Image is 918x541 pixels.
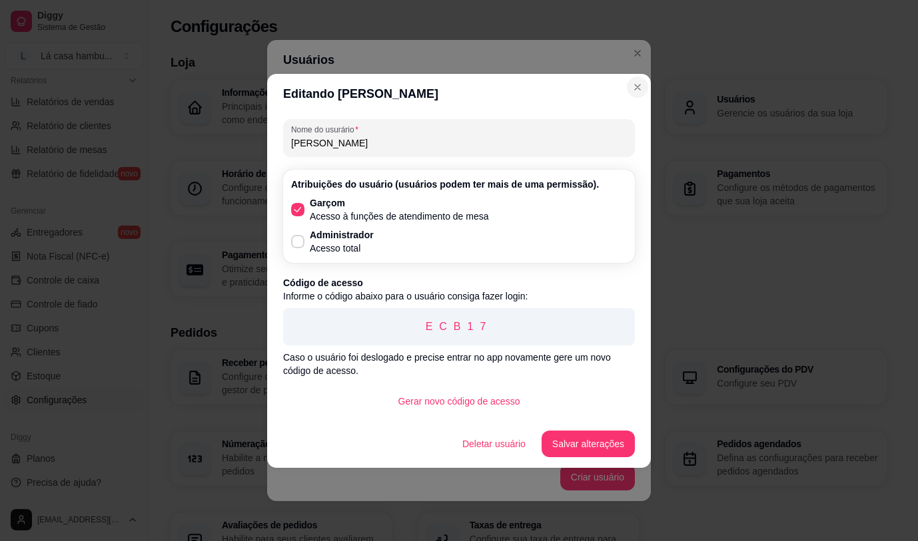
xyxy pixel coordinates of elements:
[291,178,627,191] p: Atribuições do usuário (usuários podem ter mais de uma permissão).
[310,210,489,223] p: Acesso à funções de atendimento de mesa
[452,431,536,457] button: Deletar usuário
[283,276,635,289] p: Código de acesso
[291,136,627,150] input: Nome do usurário
[310,196,489,210] p: Garçom
[310,242,374,255] p: Acesso total
[310,228,374,242] p: Administrador
[283,351,635,377] p: Caso o usuário foi deslogado e precise entrar no app novamente gere um novo código de acesso.
[294,319,624,335] p: ECB17
[283,289,635,303] p: Informe o código abaixo para o usuário consiga fazer login:
[291,124,363,135] label: Nome do usurário
[627,77,648,98] button: Close
[542,431,635,457] button: Salvar alterações
[388,388,531,415] button: Gerar novo código de acesso
[267,74,651,114] header: Editando [PERSON_NAME]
